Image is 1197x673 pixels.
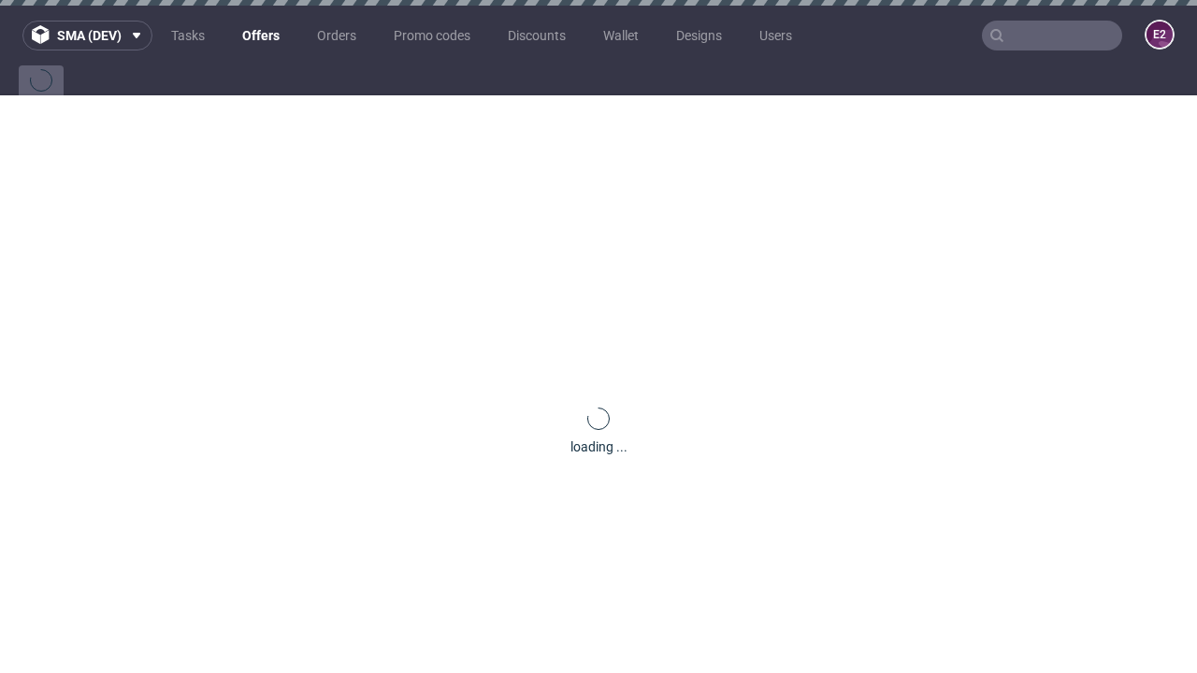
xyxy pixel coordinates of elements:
[497,21,577,50] a: Discounts
[1147,21,1173,48] figcaption: e2
[382,21,482,50] a: Promo codes
[22,21,152,50] button: sma (dev)
[592,21,650,50] a: Wallet
[570,437,627,456] div: loading ...
[231,21,291,50] a: Offers
[748,21,803,50] a: Users
[306,21,368,50] a: Orders
[57,29,122,42] span: sma (dev)
[665,21,733,50] a: Designs
[160,21,216,50] a: Tasks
